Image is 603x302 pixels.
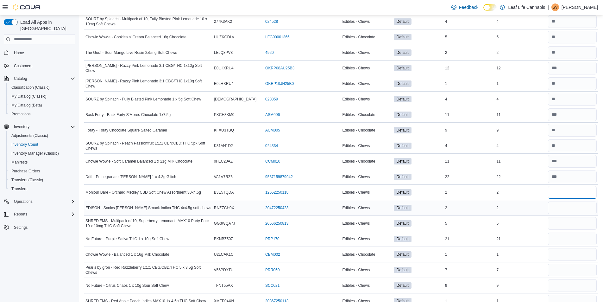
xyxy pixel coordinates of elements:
span: Transfers (Classic) [9,176,75,184]
span: Edibles - Chocolate [342,112,375,117]
span: V66PDYTU [214,267,234,273]
span: No Future - Purple Sativa THC 1 x 10g Soft Chew [85,236,169,241]
span: SOURZ by Spinach - Fully Blasted Pink Lemonade 1 x 5g Soft Chew [85,97,201,102]
span: Drift - Pomegranate [PERSON_NAME] 1 x 4.3g Glitch [85,174,176,179]
span: Catalog [11,75,75,82]
a: OKRP08AU25B3 [265,66,294,71]
span: Default [394,80,411,87]
span: Customers [11,62,75,70]
a: Home [11,49,27,57]
span: SOURZ by Spinach - Multipack of 10, Fully Blasted Pink Lemonade 10 x 10mg Soft Chews [85,16,211,27]
div: 7 [444,266,495,274]
span: [PERSON_NAME] - Razzy Pink Lemonade 3:1 CBG/THC 1x10g Soft Chew [85,63,211,73]
span: Default [394,158,411,164]
a: Inventory Manager (Classic) [9,150,61,157]
span: RNZZCH0X [214,205,234,210]
span: SOURZ by Spinach - Peach Passionfruit 1:1:1 CBN:CBD:THC 5pk Soft Chews [85,141,211,151]
a: Inventory Count [9,141,41,148]
span: Default [394,189,411,196]
span: Default [397,19,409,24]
a: Transfers [9,185,30,193]
a: Feedback [449,1,481,14]
span: Default [394,282,411,289]
span: Feedback [459,4,478,10]
span: Default [397,205,409,211]
span: U2LCAK1C [214,252,234,257]
button: Operations [11,198,35,205]
span: Home [14,50,24,55]
button: Operations [1,197,78,206]
a: Manifests [9,158,30,166]
a: 023859 [265,97,278,102]
span: My Catalog (Classic) [11,94,47,99]
div: Sarah VanSeggelen [551,3,559,11]
span: Default [397,267,409,273]
a: 12652250118 [265,190,288,195]
button: Settings [1,222,78,232]
span: Default [394,34,411,40]
div: 4 [444,18,495,25]
span: E0LHXRU4 [214,81,234,86]
span: Reports [14,212,27,217]
span: Default [394,18,411,25]
span: Promotions [9,110,75,118]
button: Inventory [1,122,78,131]
div: 1 [495,80,546,87]
div: 4 [444,95,495,103]
span: Promotions [11,112,31,117]
button: Inventory [11,123,32,131]
span: Edibles - Chews [342,221,370,226]
input: Dark Mode [483,4,497,11]
div: 21 [444,235,495,243]
span: Foray - Foray Chocolate Square Salted Caramel [85,128,167,133]
span: Edibles - Chews [342,190,370,195]
span: Customers [14,63,32,68]
span: Pearls by gron - Red Razzleberry 1:1:1 CBG/CBD/THC 5 x 3.5g Soft Chews [85,265,211,275]
button: Reports [11,210,30,218]
div: 9 [444,282,495,289]
div: 12 [495,64,546,72]
div: 11 [444,157,495,165]
a: 20472250423 [265,205,288,210]
div: 9 [495,282,546,289]
a: Purchase Orders [9,167,43,175]
p: [PERSON_NAME] [562,3,598,11]
span: Chowie Wowie - Soft Caramel Balanced 1 x 21g Milk Chocolate [85,159,192,164]
span: Classification (Classic) [9,84,75,91]
span: Edibles - Chews [342,283,370,288]
div: 2 [495,204,546,212]
div: 7 [495,266,546,274]
span: Default [394,174,411,180]
span: Classification (Classic) [11,85,50,90]
span: Transfers [11,186,27,191]
span: Default [394,143,411,149]
button: Classification (Classic) [6,83,78,92]
span: Chowie Wowie - Balanced 1 x 16g Milk Chocolate [85,252,169,257]
span: Default [397,158,409,164]
img: Cova [13,4,41,10]
span: Default [397,221,409,226]
span: Edibles - Chocolate [342,35,375,40]
span: Inventory Manager (Classic) [11,151,59,156]
div: 2 [495,189,546,196]
div: 2 [444,189,495,196]
button: Catalog [11,75,29,82]
span: Default [394,205,411,211]
div: 22 [444,173,495,181]
div: 2 [444,49,495,56]
span: Default [397,143,409,149]
span: VA1V7RZ5 [214,174,233,179]
span: Inventory [14,124,29,129]
span: Default [397,236,409,242]
span: Adjustments (Classic) [11,133,48,138]
span: HUZKGDLV [214,35,234,40]
button: Reports [1,210,78,219]
div: 1 [444,251,495,258]
button: Inventory Manager (Classic) [6,149,78,158]
span: The Goo! - Sour Mango Live Rosin 2x5mg Soft Chews [85,50,177,55]
button: Catalog [1,74,78,83]
span: Default [397,65,409,71]
div: 21 [495,235,546,243]
span: Load All Apps in [GEOGRAPHIC_DATA] [18,19,75,32]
